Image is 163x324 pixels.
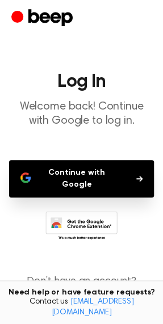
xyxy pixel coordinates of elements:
[52,298,134,316] a: [EMAIL_ADDRESS][DOMAIN_NAME]
[9,160,154,197] button: Continue with Google
[9,274,154,305] p: Don’t have an account?
[11,7,76,30] a: Beep
[9,100,154,128] p: Welcome back! Continue with Google to log in.
[7,297,156,317] span: Contact us
[9,73,154,91] h1: Log In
